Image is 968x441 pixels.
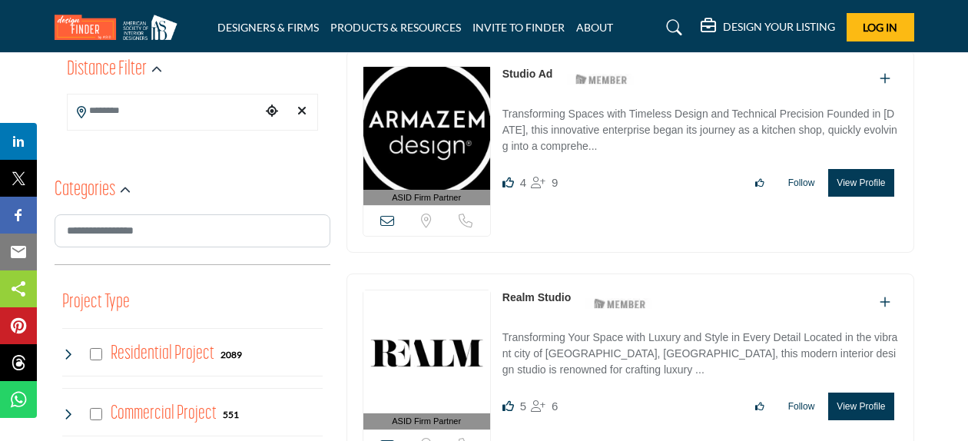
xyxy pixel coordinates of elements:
img: Site Logo [55,15,185,40]
div: Followers [531,397,558,416]
i: Likes [502,177,514,188]
span: 4 [520,176,526,189]
input: Select Residential Project checkbox [90,348,102,360]
a: ASID Firm Partner [363,67,490,206]
button: Project Type [62,288,130,317]
a: DESIGNERS & FIRMS [217,21,319,34]
b: 2089 [220,350,242,360]
h4: Commercial Project: Involve the design, construction, or renovation of spaces used for business p... [111,400,217,427]
p: Transforming Spaces with Timeless Design and Technical Precision Founded in [DATE], this innovati... [502,106,898,157]
img: ASID Members Badge Icon [567,70,636,89]
p: Realm Studio [502,290,571,306]
a: Realm Studio [502,291,571,303]
span: ASID Firm Partner [392,191,461,204]
img: Studio Ad [363,67,490,190]
a: Transforming Your Space with Luxury and Style in Every Detail Located in the vibrant city of [GEO... [502,320,898,381]
a: Add To List [880,72,890,85]
input: Search Category [55,214,330,247]
b: 551 [223,409,239,420]
button: Follow [778,393,825,419]
h2: Categories [55,177,115,204]
p: Studio Ad [502,66,553,82]
button: Follow [778,170,825,196]
div: 551 Results For Commercial Project [223,407,239,421]
img: ASID Members Badge Icon [585,293,655,313]
a: INVITE TO FINDER [472,21,565,34]
img: Realm Studio [363,290,490,413]
button: View Profile [828,169,893,197]
input: Select Commercial Project checkbox [90,408,102,420]
span: 6 [552,400,558,413]
span: 9 [552,176,558,189]
h2: Distance Filter [67,56,147,84]
h5: DESIGN YOUR LISTING [723,20,835,34]
h4: Residential Project: Types of projects range from simple residential renovations to highly comple... [111,340,214,367]
span: Log In [863,21,897,34]
div: Followers [531,174,558,192]
span: ASID Firm Partner [392,415,461,428]
a: Studio Ad [502,68,553,80]
button: Like listing [745,170,774,196]
p: Transforming Your Space with Luxury and Style in Every Detail Located in the vibrant city of [GEO... [502,330,898,381]
a: Search [651,15,692,40]
span: 5 [520,400,526,413]
a: Transforming Spaces with Timeless Design and Technical Precision Founded in [DATE], this innovati... [502,97,898,157]
input: Search Location [68,96,261,126]
i: Likes [502,400,514,412]
a: Add To List [880,296,890,309]
div: DESIGN YOUR LISTING [701,18,835,37]
a: ABOUT [576,21,613,34]
div: 2089 Results For Residential Project [220,347,242,361]
div: Choose your current location [260,95,283,128]
div: Clear search location [290,95,313,128]
a: ASID Firm Partner [363,290,490,429]
a: PRODUCTS & RESOURCES [330,21,461,34]
button: Like listing [745,393,774,419]
button: View Profile [828,393,893,420]
button: Log In [847,13,914,41]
